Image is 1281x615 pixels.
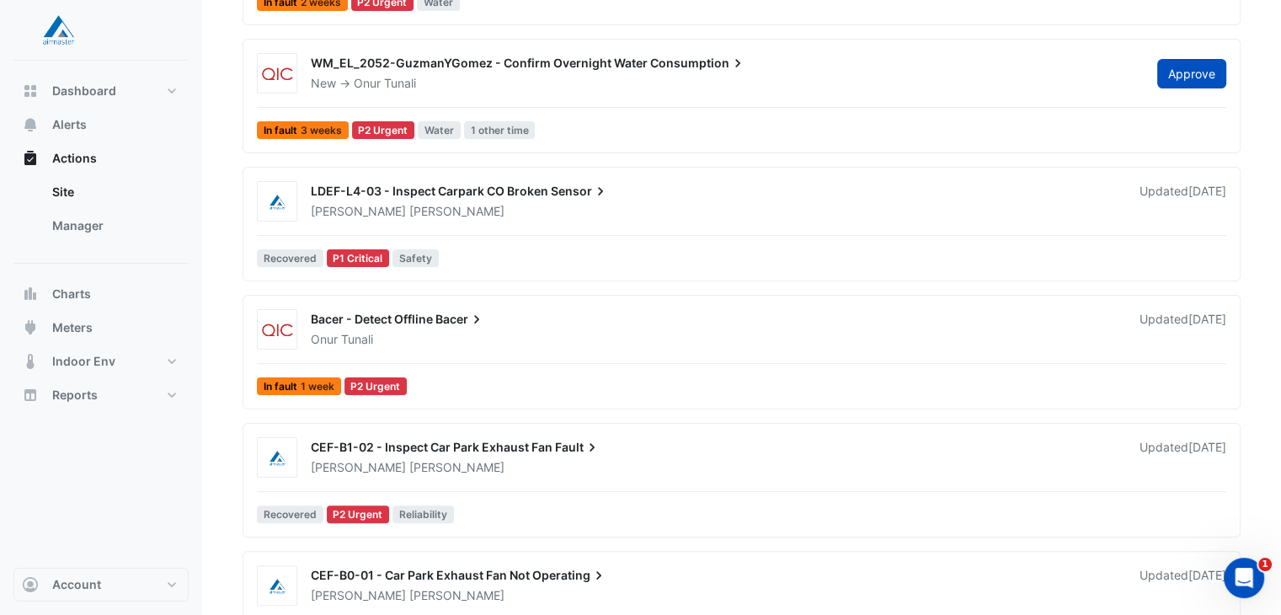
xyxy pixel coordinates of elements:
span: Reliability [392,505,454,523]
span: Reports [52,387,98,404]
button: Reports [13,378,189,412]
span: New [311,76,336,90]
div: Updated [1140,183,1226,220]
span: Bacer - Detect Offline [311,312,433,326]
img: Company Logo [20,13,96,47]
div: P1 Critical [327,249,390,267]
app-icon: Meters [22,319,39,336]
span: Indoor Env [52,353,115,370]
span: WM_EL_2052-GuzmanYGomez - Confirm Overnight Water [311,56,648,70]
a: Site [39,175,189,209]
img: QIC [258,66,296,83]
span: Mon 18-Aug-2025 09:35 AEST [1188,440,1226,454]
span: [PERSON_NAME] [409,587,504,604]
img: Airmaster Australia [258,450,296,467]
div: P2 Urgent [344,377,408,395]
div: Updated [1140,311,1226,348]
app-icon: Indoor Env [22,353,39,370]
app-icon: Dashboard [22,83,39,99]
span: Tunali [341,331,373,348]
span: LDEF-L4-03 - Inspect Carpark CO Broken [311,184,548,198]
span: [PERSON_NAME] [409,203,504,220]
span: Actions [52,150,97,167]
span: [PERSON_NAME] [409,459,504,476]
span: [PERSON_NAME] [311,204,406,218]
span: Alerts [52,116,87,133]
span: Sensor [551,183,609,200]
a: Manager [39,209,189,243]
app-icon: Reports [22,387,39,404]
img: Airmaster Australia [258,578,296,595]
span: In fault [257,121,349,139]
span: Bacer [435,311,485,328]
div: P2 Urgent [352,121,415,139]
app-icon: Alerts [22,116,39,133]
button: Account [13,568,189,602]
button: Alerts [13,108,189,142]
div: P2 Urgent [327,505,390,523]
span: Safety [392,249,439,267]
span: Wed 08-Oct-2025 10:28 AEDT [1188,312,1226,326]
span: Operating [532,567,607,584]
span: Water [418,121,461,139]
button: Approve [1157,59,1226,88]
app-icon: Actions [22,150,39,167]
span: Approve [1168,67,1215,81]
span: Onur [354,76,381,90]
span: Account [52,576,101,593]
span: 1 week [301,382,334,392]
span: CEF-B1-02 - Inspect Car Park Exhaust Fan [311,440,552,454]
div: Updated [1140,439,1226,476]
div: Actions [13,175,189,249]
span: -> [339,76,350,90]
img: QIC [258,322,296,339]
span: Recovered [257,505,323,523]
span: Consumption [650,55,746,72]
span: Meters [52,319,93,336]
button: Charts [13,277,189,311]
span: 1 other time [464,121,536,139]
span: CEF-B0-01 - Car Park Exhaust Fan Not [311,568,530,582]
span: 1 [1258,558,1272,571]
span: Dashboard [52,83,116,99]
span: Mon 18-Aug-2025 08:15 AEST [1188,184,1226,198]
span: Charts [52,286,91,302]
span: [PERSON_NAME] [311,460,406,474]
span: Tunali [384,75,416,92]
button: Meters [13,311,189,345]
app-icon: Charts [22,286,39,302]
span: Wed 02-Jul-2025 10:49 AEST [1188,568,1226,582]
span: Recovered [257,249,323,267]
button: Dashboard [13,74,189,108]
span: [PERSON_NAME] [311,588,406,602]
span: Fault [555,439,600,456]
button: Indoor Env [13,345,189,378]
iframe: Intercom live chat [1224,558,1264,598]
div: Updated [1140,567,1226,604]
span: In fault [257,377,341,395]
span: Onur [311,332,338,346]
span: 3 weeks [301,126,342,136]
button: Actions [13,142,189,175]
img: Airmaster Australia [258,194,296,211]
